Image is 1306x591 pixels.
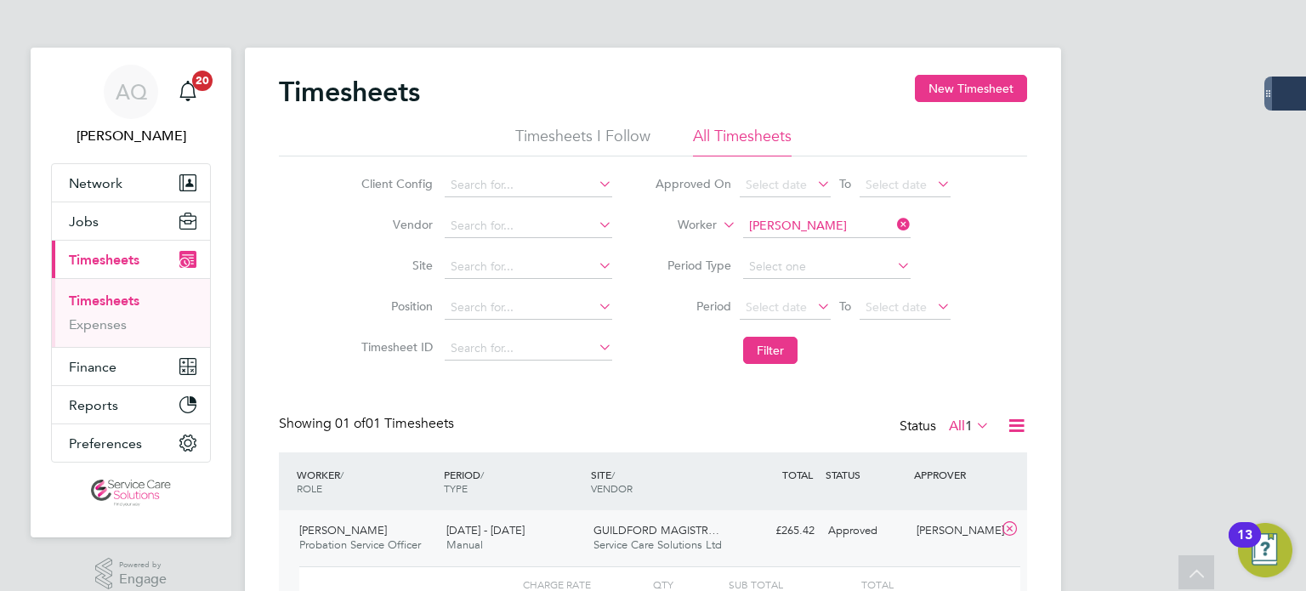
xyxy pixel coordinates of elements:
span: Reports [69,397,118,413]
span: Network [69,175,122,191]
span: Preferences [69,435,142,452]
span: Finance [69,359,116,375]
li: Timesheets I Follow [515,126,650,156]
span: / [340,468,344,481]
a: Go to home page [51,480,211,507]
span: 01 Timesheets [335,415,454,432]
span: TYPE [444,481,468,495]
label: Position [356,298,433,314]
span: Select date [866,177,927,192]
button: Preferences [52,424,210,462]
span: Service Care Solutions Ltd [593,537,722,552]
div: £265.42 [733,517,821,545]
span: To [834,295,856,317]
label: Client Config [356,176,433,191]
span: Andrew Quinney [51,126,211,146]
span: Select date [866,299,927,315]
a: AQ[PERSON_NAME] [51,65,211,146]
div: Approved [821,517,910,545]
input: Select one [743,255,911,279]
div: WORKER [292,459,440,503]
div: STATUS [821,459,910,490]
label: Approved On [655,176,731,191]
button: Reports [52,386,210,423]
li: All Timesheets [693,126,792,156]
span: ROLE [297,481,322,495]
div: APPROVER [910,459,998,490]
label: Period [655,298,731,314]
a: Timesheets [69,293,139,309]
button: Finance [52,348,210,385]
span: / [480,468,484,481]
span: Select date [746,177,807,192]
span: Jobs [69,213,99,230]
label: Site [356,258,433,273]
span: AQ [116,81,147,103]
input: Search for... [445,255,612,279]
a: 20 [171,65,205,119]
button: Jobs [52,202,210,240]
span: [DATE] - [DATE] [446,523,525,537]
span: To [834,173,856,195]
span: Select date [746,299,807,315]
div: PERIOD [440,459,587,503]
button: New Timesheet [915,75,1027,102]
span: VENDOR [591,481,633,495]
div: Status [900,415,993,439]
span: Powered by [119,558,167,572]
label: Worker [640,217,717,234]
nav: Main navigation [31,48,231,537]
span: 01 of [335,415,366,432]
input: Search for... [445,214,612,238]
span: Engage [119,572,167,587]
span: TOTAL [782,468,813,481]
img: servicecare-logo-retina.png [91,480,171,507]
span: Probation Service Officer [299,537,421,552]
span: Timesheets [69,252,139,268]
div: Showing [279,415,457,433]
a: Expenses [69,316,127,332]
div: SITE [587,459,734,503]
h2: Timesheets [279,75,420,109]
label: All [949,418,990,435]
div: [PERSON_NAME] [910,517,998,545]
span: GUILDFORD MAGISTR… [593,523,719,537]
span: Manual [446,537,483,552]
div: 13 [1237,535,1252,557]
label: Vendor [356,217,433,232]
button: Open Resource Center, 13 new notifications [1238,523,1292,577]
button: Timesheets [52,241,210,278]
span: / [611,468,615,481]
label: Period Type [655,258,731,273]
span: 20 [192,71,213,91]
div: Timesheets [52,278,210,347]
span: [PERSON_NAME] [299,523,387,537]
input: Search for... [445,173,612,197]
input: Search for... [445,337,612,361]
button: Network [52,164,210,202]
input: Search for... [445,296,612,320]
a: Powered byEngage [95,558,168,590]
label: Timesheet ID [356,339,433,355]
input: Search for... [743,214,911,238]
span: 1 [965,418,973,435]
button: Filter [743,337,798,364]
